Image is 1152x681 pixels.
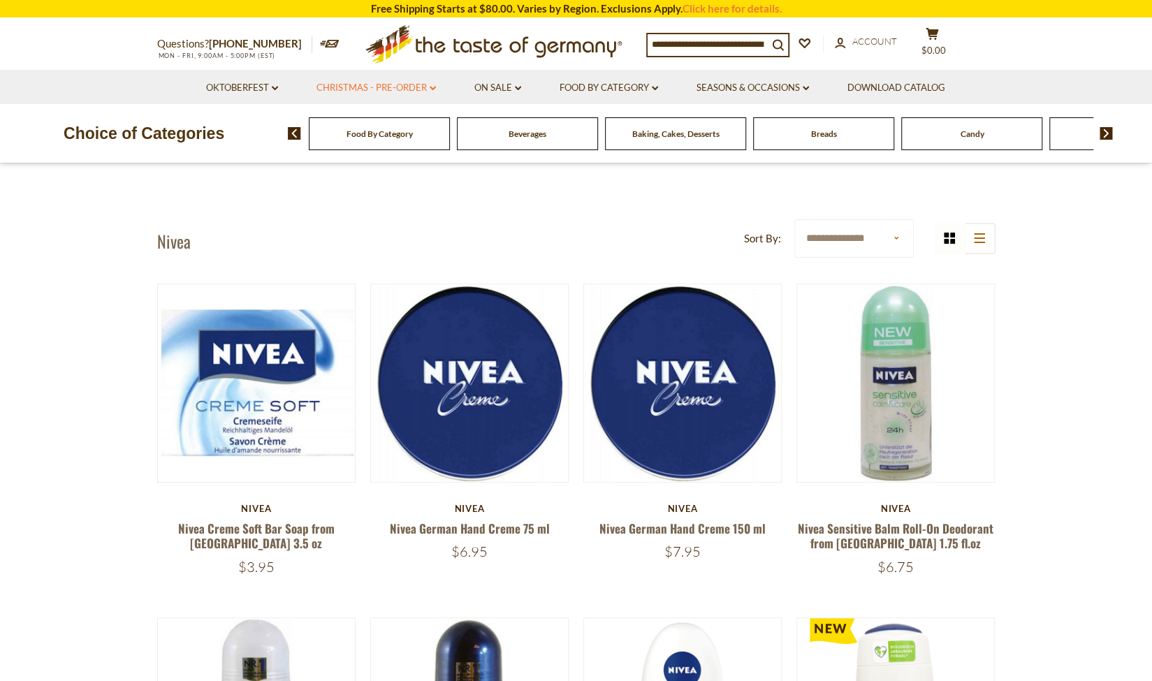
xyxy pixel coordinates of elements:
[157,230,191,251] h1: Nivea
[921,45,946,56] span: $0.00
[797,284,995,482] img: Nivea
[796,503,996,514] div: Nivea
[683,2,782,15] a: Click here for details.
[697,80,809,96] a: Seasons & Occasions
[157,52,276,59] span: MON - FRI, 9:00AM - 5:00PM (EST)
[583,503,782,514] div: Nivea
[178,520,335,552] a: Nivea Creme Soft Bar Soap from [GEOGRAPHIC_DATA] 3.5 oz
[509,129,546,139] a: Beverages
[347,129,413,139] a: Food By Category
[632,129,720,139] a: Baking, Cakes, Desserts
[852,36,897,47] span: Account
[835,34,897,50] a: Account
[288,127,301,140] img: previous arrow
[1100,127,1113,140] img: next arrow
[664,543,701,560] span: $7.95
[371,284,569,482] img: Nivea
[158,284,356,482] img: Nivea
[912,27,954,62] button: $0.00
[474,80,521,96] a: On Sale
[206,80,278,96] a: Oktoberfest
[744,230,781,247] label: Sort By:
[157,503,356,514] div: Nivea
[238,558,275,576] span: $3.95
[389,520,549,537] a: Nivea German Hand Creme 75 ml
[798,520,993,552] a: Nivea Sensitive Balm Roll-On Deodorant from [GEOGRAPHIC_DATA] 1.75 fl.oz
[599,520,766,537] a: Nivea German Hand Creme 150 ml
[316,80,436,96] a: Christmas - PRE-ORDER
[811,129,837,139] a: Breads
[157,35,312,53] p: Questions?
[877,558,914,576] span: $6.75
[451,543,488,560] span: $6.95
[847,80,945,96] a: Download Catalog
[584,284,782,482] img: Nivea
[209,37,302,50] a: [PHONE_NUMBER]
[560,80,658,96] a: Food By Category
[960,129,984,139] a: Candy
[370,503,569,514] div: Nivea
